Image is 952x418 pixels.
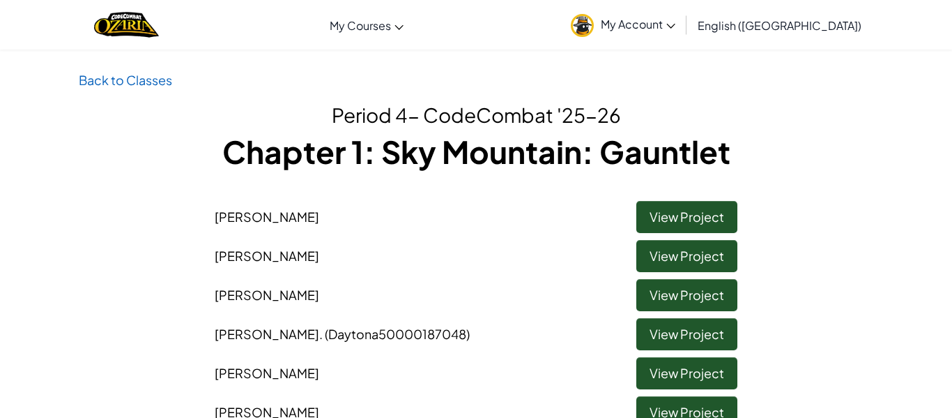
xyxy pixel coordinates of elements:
a: View Project [636,279,737,311]
span: . (Daytona50000187048) [319,326,470,342]
span: My Courses [330,18,391,33]
span: [PERSON_NAME] [215,326,470,342]
a: View Project [636,318,737,350]
span: [PERSON_NAME] [215,209,319,225]
span: [PERSON_NAME] [215,365,319,381]
a: My Courses [323,6,410,44]
a: View Project [636,201,737,233]
img: avatar [571,14,594,37]
span: English ([GEOGRAPHIC_DATA]) [698,18,861,33]
span: [PERSON_NAME] [215,248,319,264]
a: View Project [636,240,737,272]
h2: Period 4- CodeCombat '25-26 [79,100,873,130]
span: My Account [601,17,675,31]
a: Back to Classes [79,72,172,88]
a: My Account [564,3,682,47]
a: English ([GEOGRAPHIC_DATA]) [691,6,868,44]
img: Home [94,10,159,39]
h1: Chapter 1: Sky Mountain: Gauntlet [79,130,873,173]
span: [PERSON_NAME] [215,287,319,303]
a: View Project [636,357,737,389]
a: Ozaria by CodeCombat logo [94,10,159,39]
